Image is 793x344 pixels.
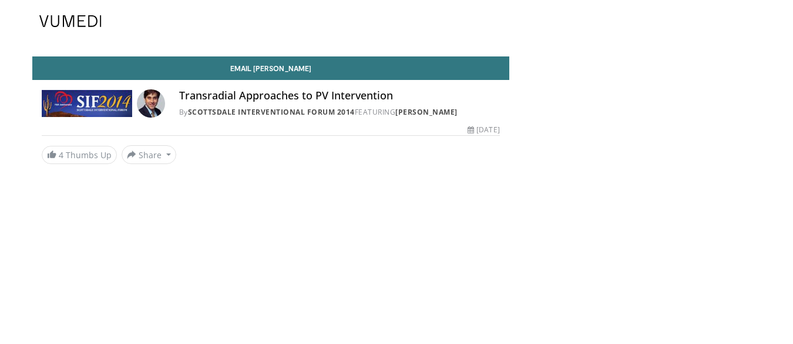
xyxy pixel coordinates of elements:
h4: Transradial Approaches to PV Intervention [179,89,500,102]
a: Scottsdale Interventional Forum 2014 [188,107,355,117]
img: VuMedi Logo [39,15,102,27]
button: Share [122,145,176,164]
span: 4 [59,149,63,161]
img: Scottsdale Interventional Forum 2014 [42,89,132,118]
a: [PERSON_NAME] [395,107,458,117]
img: Avatar [137,89,165,118]
div: By FEATURING [179,107,500,118]
a: 4 Thumbs Up [42,146,117,164]
div: [DATE] [468,125,499,135]
a: Email [PERSON_NAME] [32,56,509,80]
